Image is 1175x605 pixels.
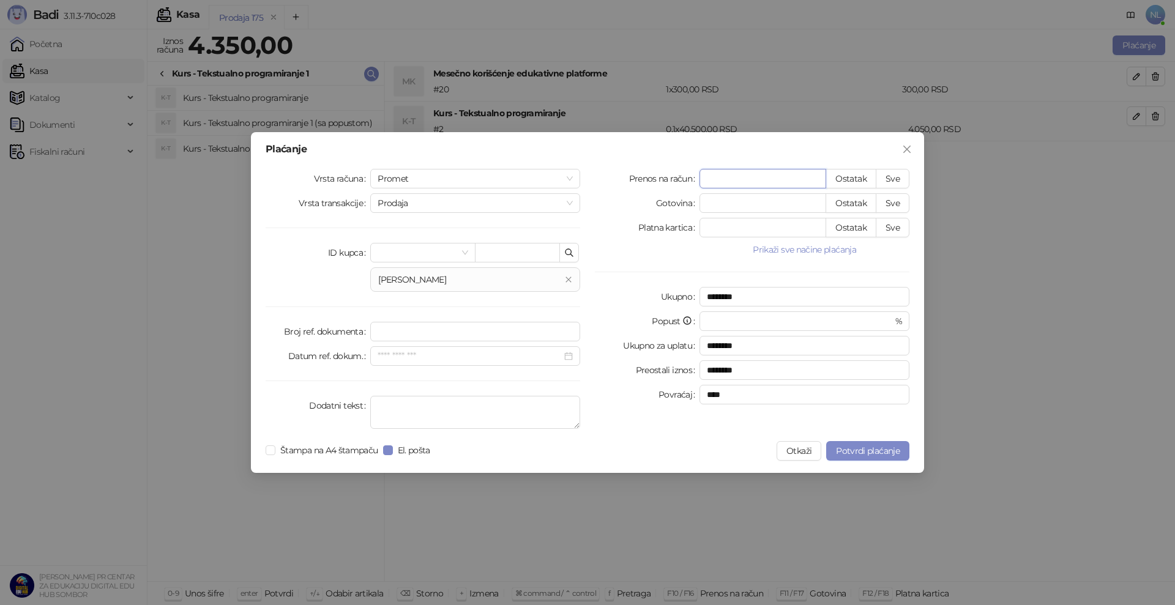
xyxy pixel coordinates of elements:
[288,346,371,366] label: Datum ref. dokum.
[661,287,700,306] label: Ukupno
[826,193,876,213] button: Ostatak
[370,322,580,341] input: Broj ref. dokumenta
[393,444,435,457] span: El. pošta
[836,445,900,456] span: Potvrdi plaćanje
[378,194,573,212] span: Prodaja
[636,360,700,380] label: Preostali iznos
[309,396,370,415] label: Dodatni tekst
[897,144,917,154] span: Zatvori
[876,193,909,213] button: Sve
[284,322,370,341] label: Broj ref. dokumenta
[707,312,892,330] input: Popust
[623,336,699,355] label: Ukupno za uplatu
[275,444,383,457] span: Štampa na A4 štampaču
[299,193,371,213] label: Vrsta transakcije
[777,441,821,461] button: Otkaži
[826,218,876,237] button: Ostatak
[314,169,371,188] label: Vrsta računa
[876,169,909,188] button: Sve
[328,243,370,262] label: ID kupca
[378,349,562,363] input: Datum ref. dokum.
[699,242,909,257] button: Prikaži sve načine plaćanja
[902,144,912,154] span: close
[658,385,699,404] label: Povraćaj
[897,139,917,159] button: Close
[876,218,909,237] button: Sve
[378,273,560,286] div: [PERSON_NAME]
[826,169,876,188] button: Ostatak
[656,193,699,213] label: Gotovina
[378,169,573,188] span: Promet
[565,276,572,284] button: close
[826,441,909,461] button: Potvrdi plaćanje
[565,276,572,283] span: close
[629,169,700,188] label: Prenos na račun
[638,218,699,237] label: Platna kartica
[652,311,699,331] label: Popust
[266,144,909,154] div: Plaćanje
[370,396,580,429] textarea: Dodatni tekst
